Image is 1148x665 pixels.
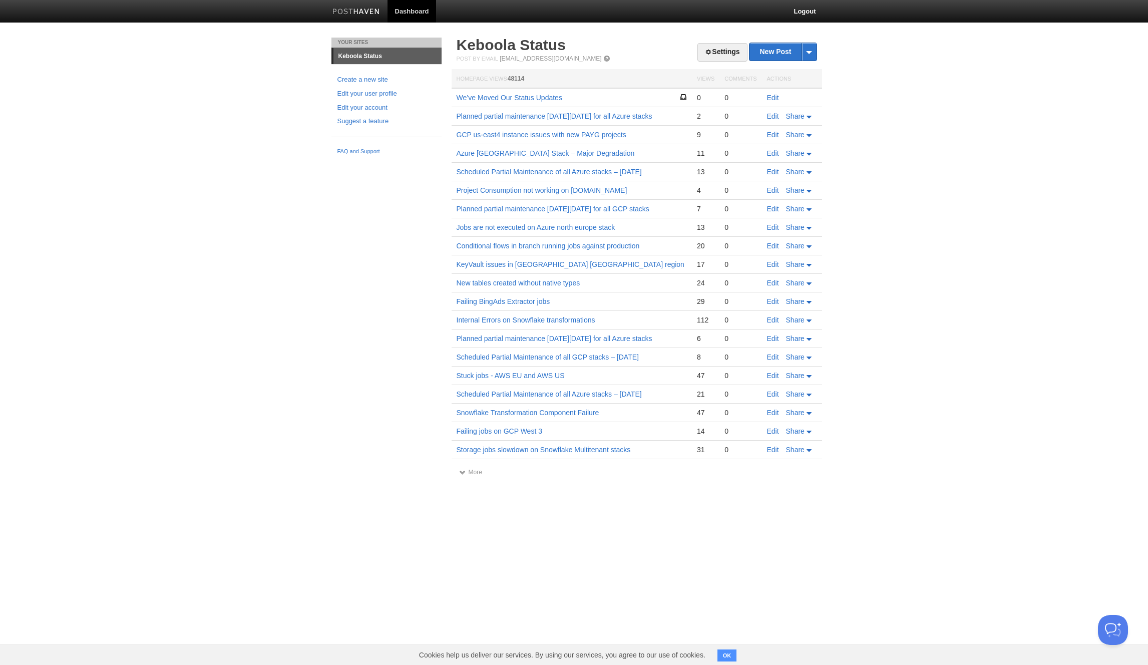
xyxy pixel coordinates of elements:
[767,94,779,102] a: Edit
[767,372,779,380] a: Edit
[724,390,756,399] div: 0
[697,130,714,139] div: 9
[457,242,640,250] a: Conditional flows in branch running jobs against production
[457,427,542,435] a: Failing jobs on GCP West 3
[767,353,779,361] a: Edit
[724,130,756,139] div: 0
[786,112,805,120] span: Share
[786,223,805,231] span: Share
[697,241,714,250] div: 20
[717,649,737,661] button: OK
[786,316,805,324] span: Share
[767,409,779,417] a: Edit
[724,93,756,102] div: 0
[333,48,442,64] a: Keboola Status
[697,445,714,454] div: 31
[1098,615,1128,645] iframe: Help Scout Beacon - Open
[719,70,761,89] th: Comments
[786,335,805,343] span: Share
[332,9,380,16] img: Posthaven-bar
[767,335,779,343] a: Edit
[767,205,779,213] a: Edit
[457,112,652,120] a: Planned partial maintenance [DATE][DATE] for all Azure stacks
[767,260,779,268] a: Edit
[337,103,436,113] a: Edit your account
[692,70,719,89] th: Views
[457,94,562,102] a: We’ve Moved Our Status Updates
[767,131,779,139] a: Edit
[457,279,580,287] a: New tables created without native types
[786,205,805,213] span: Share
[724,427,756,436] div: 0
[724,334,756,343] div: 0
[786,427,805,435] span: Share
[697,371,714,380] div: 47
[786,168,805,176] span: Share
[457,168,642,176] a: Scheduled Partial Maintenance of all Azure stacks – [DATE]
[457,131,626,139] a: GCP us-east4 instance issues with new PAYG projects
[337,116,436,127] a: Suggest a feature
[500,55,601,62] a: [EMAIL_ADDRESS][DOMAIN_NAME]
[724,371,756,380] div: 0
[697,353,714,362] div: 8
[786,279,805,287] span: Share
[786,409,805,417] span: Share
[697,297,714,306] div: 29
[331,38,442,48] li: Your Sites
[724,167,756,176] div: 0
[786,186,805,194] span: Share
[767,168,779,176] a: Edit
[697,204,714,213] div: 7
[457,446,631,454] a: Storage jobs slowdown on Snowflake Multitenant stacks
[786,297,805,305] span: Share
[697,334,714,343] div: 6
[697,43,747,62] a: Settings
[697,408,714,417] div: 47
[762,70,822,89] th: Actions
[724,297,756,306] div: 0
[767,149,779,157] a: Edit
[508,75,524,82] span: 48114
[786,372,805,380] span: Share
[786,390,805,398] span: Share
[786,260,805,268] span: Share
[452,70,692,89] th: Homepage Views
[337,147,436,156] a: FAQ and Support
[749,43,816,61] a: New Post
[786,446,805,454] span: Share
[724,186,756,195] div: 0
[697,278,714,287] div: 24
[724,260,756,269] div: 0
[767,279,779,287] a: Edit
[457,56,498,62] span: Post by Email
[786,149,805,157] span: Share
[724,445,756,454] div: 0
[724,149,756,158] div: 0
[697,93,714,102] div: 0
[457,316,595,324] a: Internal Errors on Snowflake transformations
[457,353,639,361] a: Scheduled Partial Maintenance of all GCP stacks – [DATE]
[767,223,779,231] a: Edit
[724,315,756,324] div: 0
[457,205,649,213] a: Planned partial maintenance [DATE][DATE] for all GCP stacks
[767,316,779,324] a: Edit
[724,408,756,417] div: 0
[767,446,779,454] a: Edit
[457,149,635,157] a: Azure [GEOGRAPHIC_DATA] Stack – Major Degradation
[767,390,779,398] a: Edit
[457,390,642,398] a: Scheduled Partial Maintenance of all Azure stacks – [DATE]
[697,186,714,195] div: 4
[697,315,714,324] div: 112
[724,353,756,362] div: 0
[337,89,436,99] a: Edit your user profile
[767,186,779,194] a: Edit
[786,131,805,139] span: Share
[697,112,714,121] div: 2
[724,204,756,213] div: 0
[786,242,805,250] span: Share
[457,186,627,194] a: Project Consumption not working on [DOMAIN_NAME]
[457,297,550,305] a: Failing BingAds Extractor jobs
[767,297,779,305] a: Edit
[697,427,714,436] div: 14
[767,427,779,435] a: Edit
